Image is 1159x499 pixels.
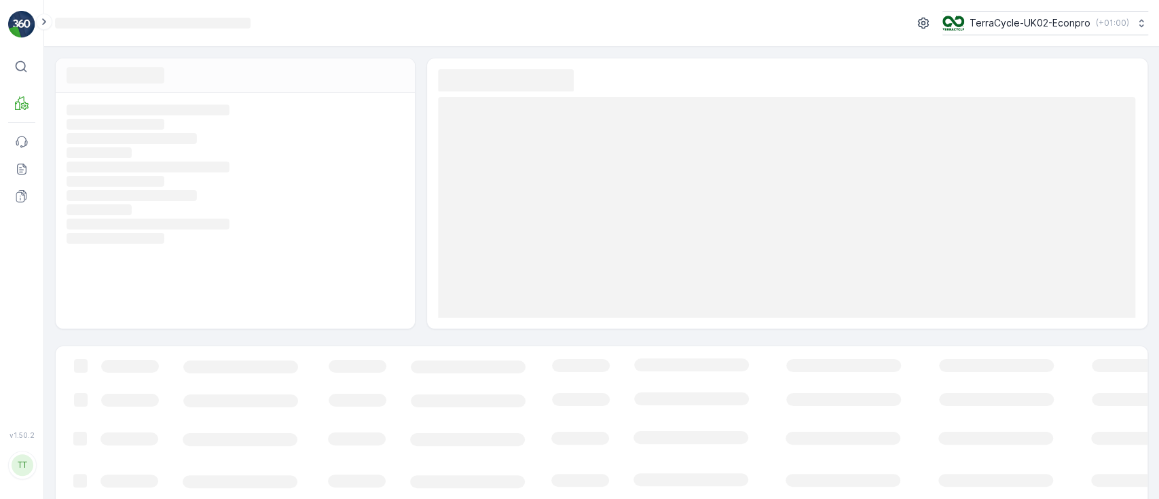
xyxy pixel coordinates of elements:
[8,442,35,488] button: TT
[942,11,1148,35] button: TerraCycle-UK02-Econpro(+01:00)
[1096,18,1129,29] p: ( +01:00 )
[8,11,35,38] img: logo
[8,431,35,439] span: v 1.50.2
[942,16,964,31] img: terracycle_logo_wKaHoWT.png
[970,16,1090,30] p: TerraCycle-UK02-Econpro
[12,454,33,476] div: TT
